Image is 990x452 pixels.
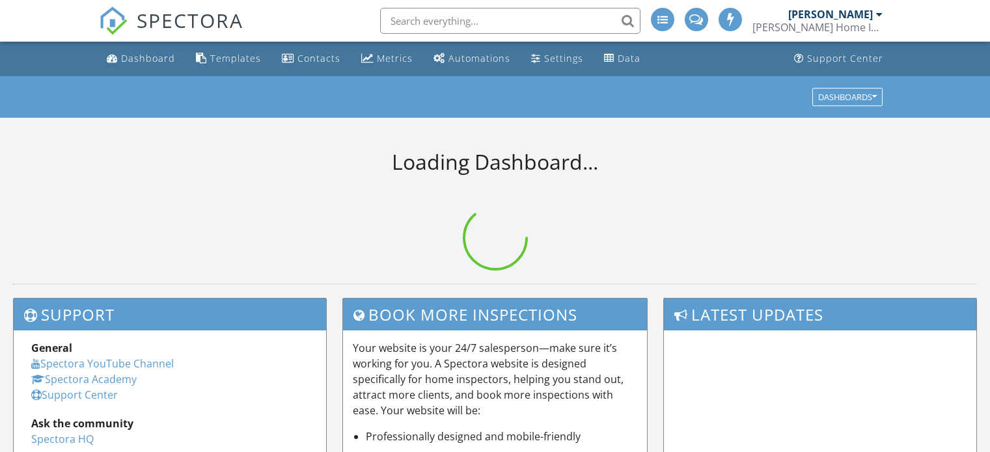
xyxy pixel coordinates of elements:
div: Templates [210,52,261,64]
a: Metrics [356,47,418,71]
div: Data [618,52,640,64]
h3: Latest Updates [664,299,976,330]
div: Contacts [297,52,340,64]
h3: Support [14,299,326,330]
div: Wiemann Home Inspection [752,21,883,34]
a: Templates [191,47,266,71]
div: Ask the community [31,416,309,431]
div: Metrics [377,52,413,64]
a: Spectora YouTube Channel [31,356,174,371]
div: Support Center [807,52,883,64]
a: Contacts [277,47,346,71]
div: Settings [544,52,583,64]
a: Support Center [31,388,118,402]
div: [PERSON_NAME] [788,8,873,21]
strong: General [31,341,72,355]
a: SPECTORA [99,18,243,45]
div: Dashboard [121,52,175,64]
input: Search everything... [380,8,640,34]
img: The Best Home Inspection Software - Spectora [99,7,128,35]
h3: Book More Inspections [343,299,648,330]
a: Support Center [789,47,888,71]
a: Data [599,47,646,71]
button: Dashboards [812,88,883,106]
span: SPECTORA [137,7,243,34]
a: Spectora Academy [31,372,137,386]
a: Settings [526,47,588,71]
li: Professionally designed and mobile-friendly [366,429,638,444]
div: Automations [448,52,510,64]
p: Your website is your 24/7 salesperson—make sure it’s working for you. A Spectora website is desig... [353,340,638,418]
a: Spectora HQ [31,432,94,446]
a: Automations (Advanced) [428,47,516,71]
a: Dashboard [102,47,180,71]
div: Dashboards [818,92,877,101]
